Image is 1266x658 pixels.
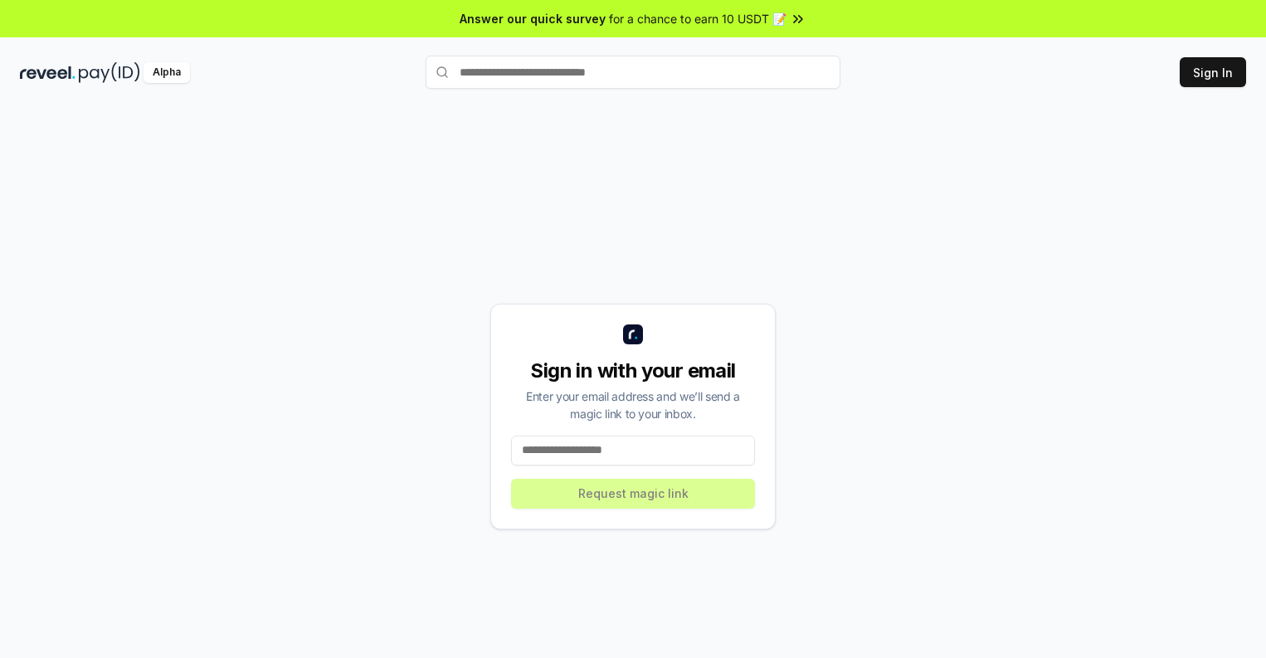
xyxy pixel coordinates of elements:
[623,324,643,344] img: logo_small
[609,10,786,27] span: for a chance to earn 10 USDT 📝
[511,358,755,384] div: Sign in with your email
[79,62,140,83] img: pay_id
[20,62,75,83] img: reveel_dark
[460,10,606,27] span: Answer our quick survey
[511,387,755,422] div: Enter your email address and we’ll send a magic link to your inbox.
[144,62,190,83] div: Alpha
[1180,57,1246,87] button: Sign In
